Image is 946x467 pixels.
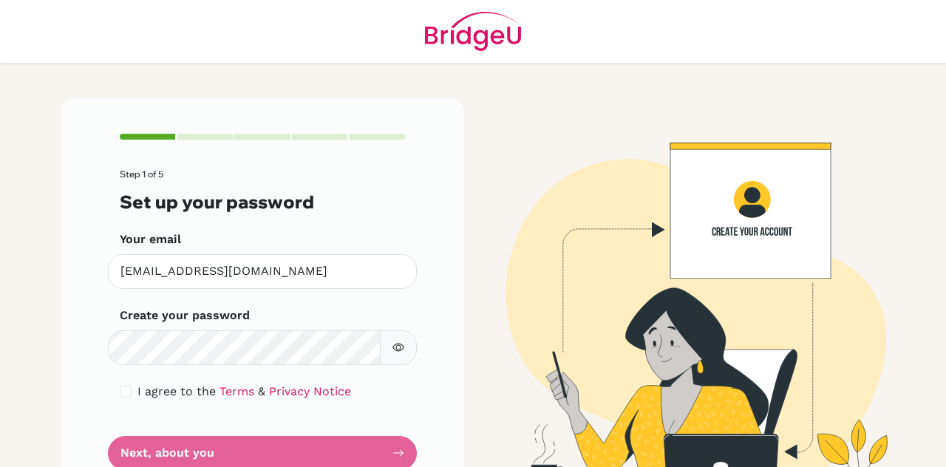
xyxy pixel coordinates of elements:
[258,384,265,398] span: &
[269,384,351,398] a: Privacy Notice
[120,168,163,180] span: Step 1 of 5
[108,254,417,289] input: Insert your email*
[220,384,254,398] a: Terms
[137,384,216,398] span: I agree to the
[120,307,250,324] label: Create your password
[120,191,405,213] h3: Set up your password
[120,231,181,248] label: Your email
